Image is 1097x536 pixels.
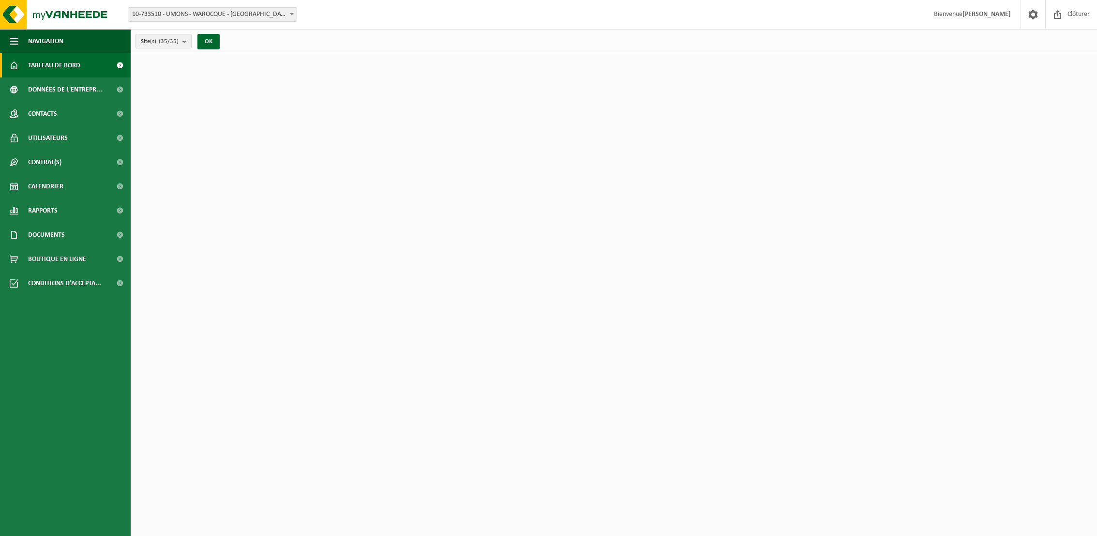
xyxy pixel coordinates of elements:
count: (35/35) [159,38,179,45]
span: Données de l'entrepr... [28,77,102,102]
span: Documents [28,223,65,247]
span: Contacts [28,102,57,126]
span: Rapports [28,199,58,223]
strong: [PERSON_NAME] [962,11,1011,18]
span: Contrat(s) [28,150,61,174]
button: Site(s)(35/35) [135,34,192,48]
span: Conditions d'accepta... [28,271,101,295]
span: 10-733510 - UMONS - WAROCQUE - MONS [128,7,297,22]
span: Boutique en ligne [28,247,86,271]
span: Calendrier [28,174,63,199]
span: Site(s) [141,34,179,49]
button: OK [197,34,220,49]
span: Utilisateurs [28,126,68,150]
span: 10-733510 - UMONS - WAROCQUE - MONS [128,8,297,21]
span: Navigation [28,29,63,53]
span: Tableau de bord [28,53,80,77]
